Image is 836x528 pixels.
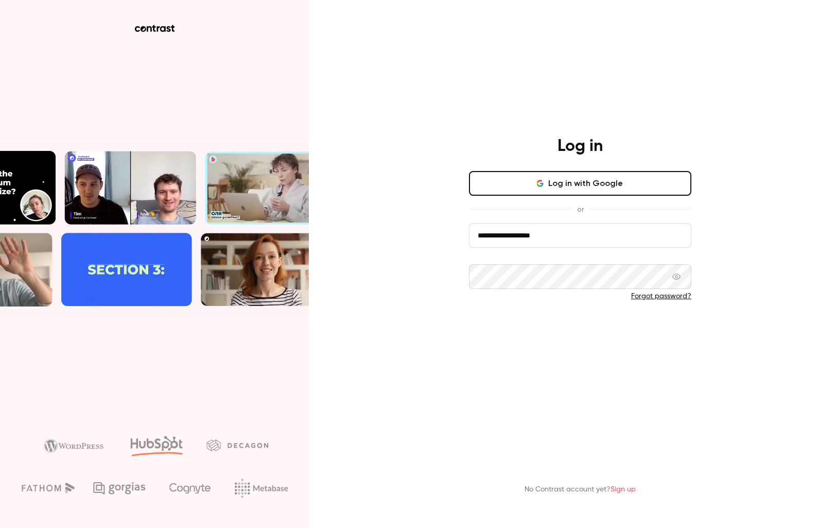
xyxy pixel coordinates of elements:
[558,136,603,157] h4: Log in
[525,484,636,495] p: No Contrast account yet?
[469,171,691,196] button: Log in with Google
[206,439,268,451] img: decagon
[631,293,691,300] a: Forgot password?
[572,204,589,215] span: or
[611,486,636,493] a: Sign up
[469,318,691,343] button: Log in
